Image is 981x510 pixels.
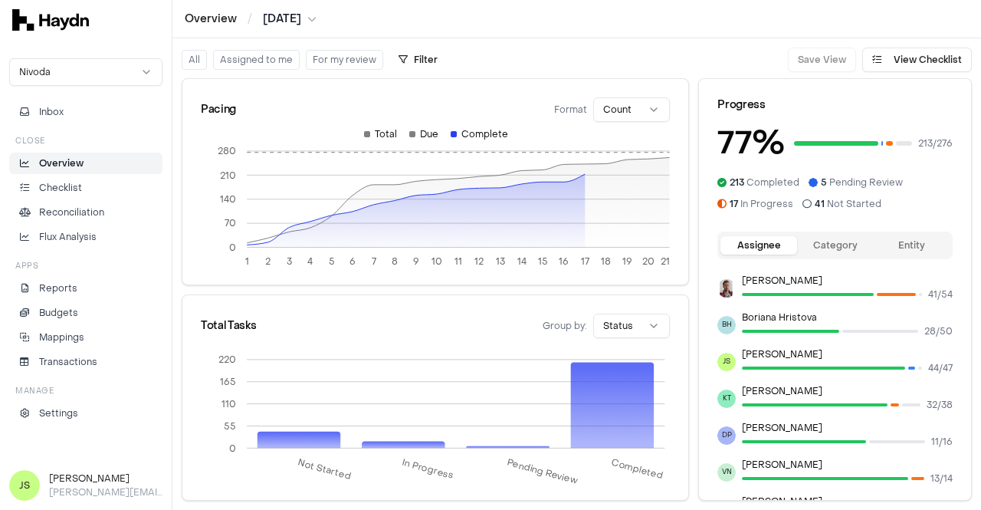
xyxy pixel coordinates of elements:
[661,255,670,268] tspan: 21
[39,230,97,244] p: Flux Analysis
[308,255,313,268] tspan: 4
[245,255,249,268] tspan: 1
[717,279,736,298] img: JP Smit
[717,119,785,167] h3: 77 %
[517,255,527,268] tspan: 14
[39,105,64,119] span: Inbox
[9,278,162,299] a: Reports
[507,456,580,487] tspan: Pending Review
[9,302,162,324] a: Budgets
[39,181,82,195] p: Checklist
[220,193,236,206] tspan: 140
[602,255,612,268] tspan: 18
[924,325,953,337] span: 28 / 50
[9,351,162,373] a: Transactions
[306,50,383,70] button: For my review
[9,153,162,174] a: Overview
[329,255,335,268] tspan: 5
[220,169,236,182] tspan: 210
[12,9,89,31] img: svg+xml,%3c
[928,288,953,301] span: 41 / 54
[581,255,589,268] tspan: 17
[265,255,271,268] tspan: 2
[927,399,953,411] span: 32 / 38
[297,456,353,482] tspan: Not Started
[39,406,78,420] p: Settings
[229,242,236,254] tspan: 0
[642,255,655,268] tspan: 20
[730,176,744,189] span: 213
[225,217,236,229] tspan: 70
[873,236,950,255] button: Entity
[9,403,162,424] a: Settings
[263,12,317,27] button: [DATE]
[559,255,569,268] tspan: 16
[717,353,736,371] span: JS
[402,456,456,482] tspan: In Progress
[611,456,665,482] tspan: Completed
[742,459,953,471] p: [PERSON_NAME]
[930,472,953,485] span: 13 / 14
[742,385,953,397] p: [PERSON_NAME]
[372,255,376,268] tspan: 7
[389,48,447,72] button: Filter
[39,156,84,170] p: Overview
[475,255,484,268] tspan: 12
[185,12,317,27] nav: breadcrumb
[39,306,78,320] p: Budgets
[496,255,505,268] tspan: 13
[622,255,632,268] tspan: 19
[717,390,736,408] span: KT
[409,128,438,140] div: Due
[182,50,207,70] button: All
[224,420,236,432] tspan: 55
[543,320,587,332] span: Group by:
[797,236,874,255] button: Category
[931,436,953,448] span: 11 / 16
[15,135,45,146] h3: Close
[554,104,587,116] span: Format
[49,472,162,485] h3: [PERSON_NAME]
[221,398,236,410] tspan: 110
[815,198,881,210] span: Not Started
[201,102,236,117] div: Pacing
[720,236,797,255] button: Assignee
[9,327,162,348] a: Mappings
[717,426,736,445] span: DP
[9,226,162,248] a: Flux Analysis
[364,128,397,140] div: Total
[263,12,301,27] span: [DATE]
[815,198,825,210] span: 41
[15,260,38,271] h3: Apps
[432,255,443,268] tspan: 10
[39,281,77,295] p: Reports
[730,198,793,210] span: In Progress
[39,355,97,369] p: Transactions
[213,50,300,70] button: Assigned to me
[9,101,162,123] button: Inbox
[392,255,398,268] tspan: 8
[9,470,40,501] span: JS
[229,442,236,454] tspan: 0
[349,255,356,268] tspan: 6
[185,12,237,27] a: Overview
[742,422,953,434] p: [PERSON_NAME]
[862,48,972,72] button: View Checklist
[287,255,292,268] tspan: 3
[717,463,736,482] span: VN
[742,311,953,324] p: Boriana Hristova
[201,318,256,334] div: Total Tasks
[730,198,738,210] span: 17
[413,255,419,268] tspan: 9
[49,485,162,499] p: [PERSON_NAME][EMAIL_ADDRESS][DOMAIN_NAME]
[218,354,236,366] tspan: 220
[15,385,54,396] h3: Manage
[928,362,953,374] span: 44 / 47
[538,255,548,268] tspan: 15
[918,137,953,150] span: 213 / 276
[220,376,236,388] tspan: 165
[730,176,799,189] span: Completed
[742,348,953,360] p: [PERSON_NAME]
[39,331,84,344] p: Mappings
[454,255,462,268] tspan: 11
